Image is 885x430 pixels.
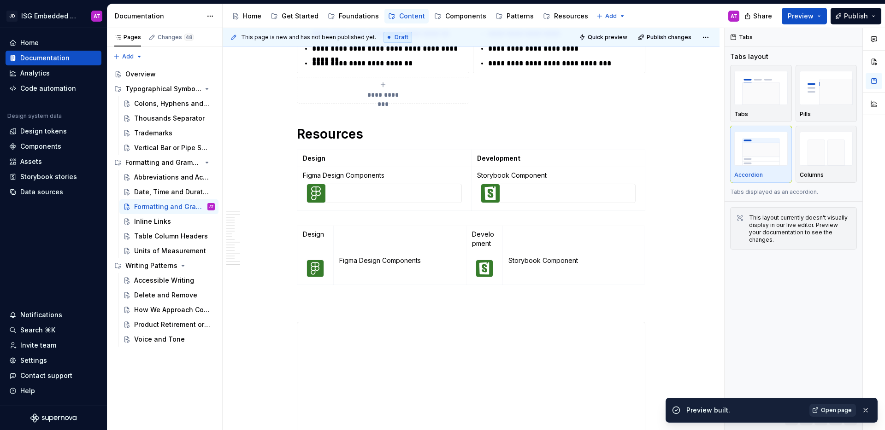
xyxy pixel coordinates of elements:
span: Publish [844,12,868,21]
div: Analytics [20,69,50,78]
div: Units of Measurement [134,246,206,256]
img: 73a5f369-8292-406d-b950-12df90486012.svg [307,184,325,203]
a: Vertical Bar or Pipe Symbol | [119,140,218,155]
button: Quick preview [576,31,631,44]
p: Development [472,230,497,248]
div: Documentation [115,12,202,21]
div: Code automation [20,84,76,93]
a: Delete and Remove [119,288,218,302]
span: Quick preview [588,34,627,41]
div: Design system data [7,112,62,120]
div: Trademarks [134,128,172,138]
button: Preview [782,8,827,24]
a: Foundations [324,9,383,23]
span: 48 [184,34,194,41]
div: Home [20,38,39,47]
div: Design tokens [20,127,67,136]
button: Help [6,384,101,398]
div: Formatting and Grammar [125,158,201,167]
img: e82c69fe-2ccd-406d-b546-223c3c32b72a.svg [476,260,493,277]
p: Design [303,230,328,239]
div: This layout currently doesn't visually display in our live editor. Preview your documentation to ... [749,214,851,244]
a: Components [431,9,490,23]
a: Documentation [6,51,101,65]
div: Overview [125,70,156,79]
div: Help [20,386,35,395]
a: Home [6,35,101,50]
div: AT [209,202,213,211]
a: Abbreviations and Acronyms [119,170,218,185]
span: Preview [788,12,814,21]
div: Patterns [507,12,534,21]
span: Open page [821,407,852,414]
div: Inline Links [134,217,171,226]
button: placeholderColumns [796,126,857,183]
p: Tabs [734,110,748,118]
div: Preview built. [686,406,804,415]
a: Thousands Separator [119,111,218,126]
a: Formatting and GrammarAT [119,199,218,214]
a: Patterns [492,9,537,23]
svg: Supernova Logo [30,413,77,423]
a: Analytics [6,66,101,81]
div: Content [399,12,425,21]
div: AT [731,12,737,20]
div: Product Retirement or Transition [134,320,210,329]
div: Thousands Separator [134,114,205,123]
div: Assets [20,157,42,166]
span: Add [605,12,617,20]
div: Typographical Symbols and Punctuation [111,81,218,96]
div: Invite team [20,341,56,350]
div: Formatting and Grammar [134,202,206,211]
div: Contact support [20,371,72,380]
div: Voice and Tone [134,335,185,344]
a: Voice and Tone [119,332,218,347]
a: Design tokens [6,124,101,139]
img: db0b2e4f-911a-4cd2-9e91-ca516d0854b8.svg [307,260,324,277]
button: placeholderAccordion [730,126,792,183]
p: Figma Design Components [303,171,466,180]
button: Add [594,10,628,23]
div: Resources [554,12,588,21]
div: Foundations [339,12,379,21]
div: Components [20,142,61,151]
p: Columns [800,171,824,179]
div: Storybook stories [20,172,77,181]
p: Storybook Component [508,256,638,265]
a: Trademarks [119,126,218,140]
div: Table Column Headers [134,232,208,241]
img: placeholder [800,71,853,105]
a: Product Retirement or Transition [119,317,218,332]
div: Page tree [111,67,218,347]
div: Home [243,12,261,21]
div: Accessible Writing [134,276,194,285]
button: Notifications [6,308,101,322]
div: Documentation [20,53,70,63]
button: placeholderTabs [730,65,792,122]
div: AT [94,12,100,20]
p: Pills [800,110,811,118]
img: placeholder [800,132,853,165]
a: Code automation [6,81,101,96]
span: Add [122,53,134,60]
button: Search ⌘K [6,323,101,337]
div: Formatting and Grammar [111,155,218,170]
img: placeholder [734,71,788,105]
div: Tabs layout [730,52,768,61]
span: Publish changes [647,34,691,41]
a: Inline Links [119,214,218,229]
div: Changes [158,34,194,41]
div: Settings [20,356,47,365]
img: placeholder [734,132,788,165]
button: placeholderPills [796,65,857,122]
a: Open page [809,404,856,417]
div: JD [6,11,18,22]
div: Get Started [282,12,319,21]
button: Share [740,8,778,24]
a: Table Column Headers [119,229,218,244]
a: Content [384,9,429,23]
button: Publish [831,8,881,24]
div: Data sources [20,187,63,197]
p: Accordion [734,171,763,179]
h1: Resources [297,126,645,142]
